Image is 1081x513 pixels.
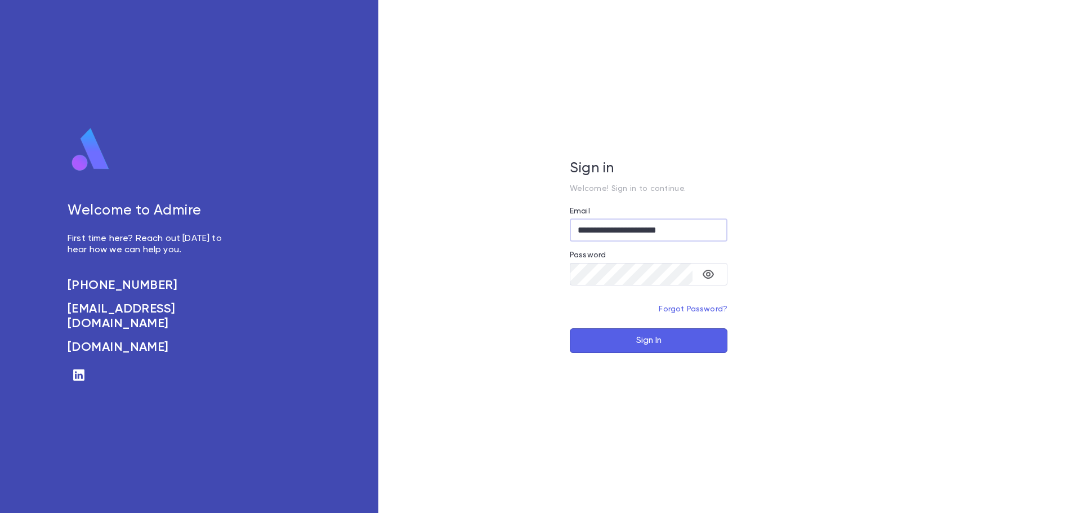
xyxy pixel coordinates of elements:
[68,127,114,172] img: logo
[659,305,727,313] a: Forgot Password?
[68,302,234,331] a: [EMAIL_ADDRESS][DOMAIN_NAME]
[570,184,727,193] p: Welcome! Sign in to continue.
[570,328,727,353] button: Sign In
[68,340,234,355] a: [DOMAIN_NAME]
[570,160,727,177] h5: Sign in
[68,233,234,256] p: First time here? Reach out [DATE] to hear how we can help you.
[68,278,234,293] a: [PHONE_NUMBER]
[570,251,606,260] label: Password
[68,203,234,220] h5: Welcome to Admire
[570,207,590,216] label: Email
[697,263,720,286] button: toggle password visibility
